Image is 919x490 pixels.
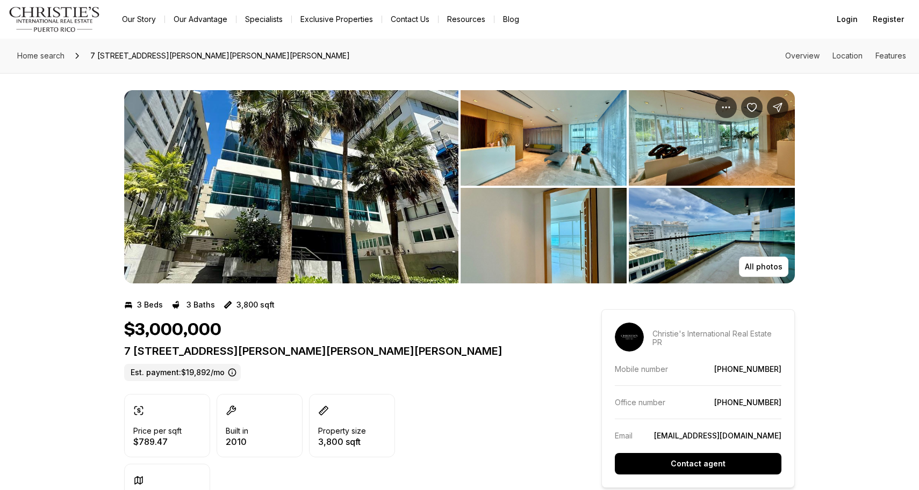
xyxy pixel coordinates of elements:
button: View image gallery [124,90,458,283]
a: Home search [13,47,69,64]
a: Skip to: Overview [785,51,820,60]
a: Exclusive Properties [292,12,382,27]
p: Christie's International Real Estate PR [652,330,781,347]
p: 3 Baths [186,301,215,309]
button: Register [866,9,910,30]
img: logo [9,6,100,32]
p: 7 [STREET_ADDRESS][PERSON_NAME][PERSON_NAME][PERSON_NAME] [124,345,563,357]
p: Mobile number [615,364,668,374]
button: Login [830,9,864,30]
button: View image gallery [629,188,795,283]
p: Email [615,431,633,440]
div: Listing Photos [124,90,795,283]
p: 3,800 sqft [236,301,275,309]
p: Price per sqft [133,427,182,435]
a: Specialists [236,12,291,27]
button: All photos [739,257,788,277]
p: Built in [226,427,248,435]
li: 1 of 9 [124,90,458,283]
p: $789.47 [133,437,182,446]
p: 2010 [226,437,248,446]
a: [PHONE_NUMBER] [714,364,781,374]
p: 3,800 sqft [318,437,366,446]
label: Est. payment: $19,892/mo [124,364,241,381]
button: View image gallery [629,90,795,186]
nav: Page section menu [785,52,906,60]
a: Skip to: Location [832,51,863,60]
a: [PHONE_NUMBER] [714,398,781,407]
button: Contact Us [382,12,438,27]
span: 7 [STREET_ADDRESS][PERSON_NAME][PERSON_NAME][PERSON_NAME] [86,47,354,64]
button: View image gallery [461,188,627,283]
span: Login [837,15,858,24]
span: Register [873,15,904,24]
p: Office number [615,398,665,407]
li: 2 of 9 [461,90,795,283]
p: Property size [318,427,366,435]
p: Contact agent [671,459,726,468]
a: Our Advantage [165,12,236,27]
button: Save Property: 7 C. MANUEL RODRIGUEZ SERRA #9 [741,97,763,118]
button: 3 Baths [171,296,215,313]
button: Share Property: 7 C. MANUEL RODRIGUEZ SERRA #9 [767,97,788,118]
a: Resources [439,12,494,27]
a: Blog [494,12,528,27]
button: Contact agent [615,453,781,474]
p: All photos [745,262,782,271]
button: Property options [715,97,737,118]
a: Skip to: Features [875,51,906,60]
button: View image gallery [461,90,627,186]
a: [EMAIL_ADDRESS][DOMAIN_NAME] [654,431,781,440]
h1: $3,000,000 [124,320,221,340]
span: Home search [17,51,64,60]
p: 3 Beds [137,301,163,309]
a: Our Story [113,12,164,27]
